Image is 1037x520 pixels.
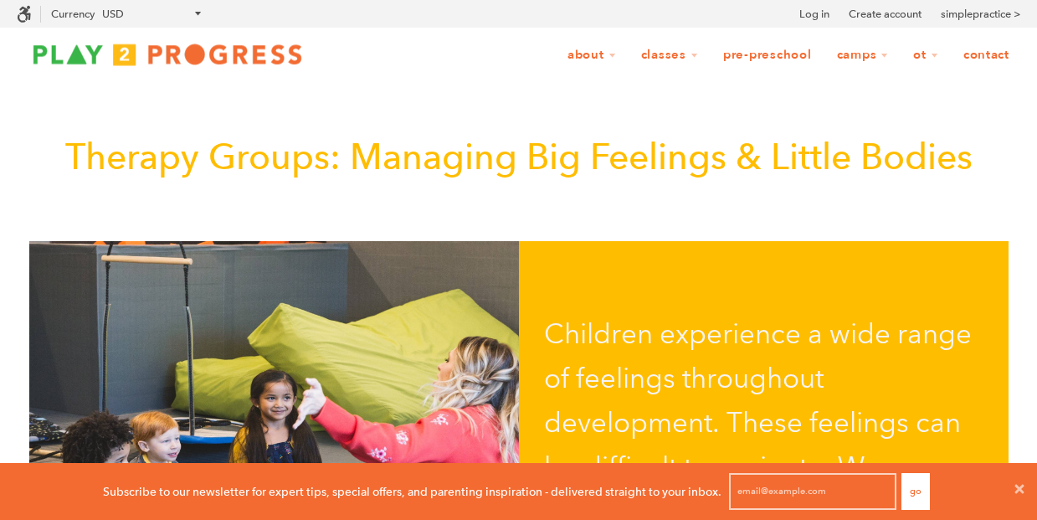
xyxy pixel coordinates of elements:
[17,38,318,71] img: Play2Progress logo
[941,6,1020,23] a: simplepractice >
[557,39,627,71] a: About
[712,39,823,71] a: Pre-Preschool
[826,39,900,71] a: Camps
[901,473,930,510] button: Go
[630,39,709,71] a: Classes
[849,6,921,23] a: Create account
[952,39,1020,71] a: Contact
[51,8,95,20] label: Currency
[65,135,973,178] span: Therapy Groups: Managing Big Feelings & Little Bodies
[729,473,896,510] input: email@example.com
[902,39,949,71] a: OT
[103,482,721,501] p: Subscribe to our newsletter for expert tips, special offers, and parenting inspiration - delivere...
[799,6,829,23] a: Log in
